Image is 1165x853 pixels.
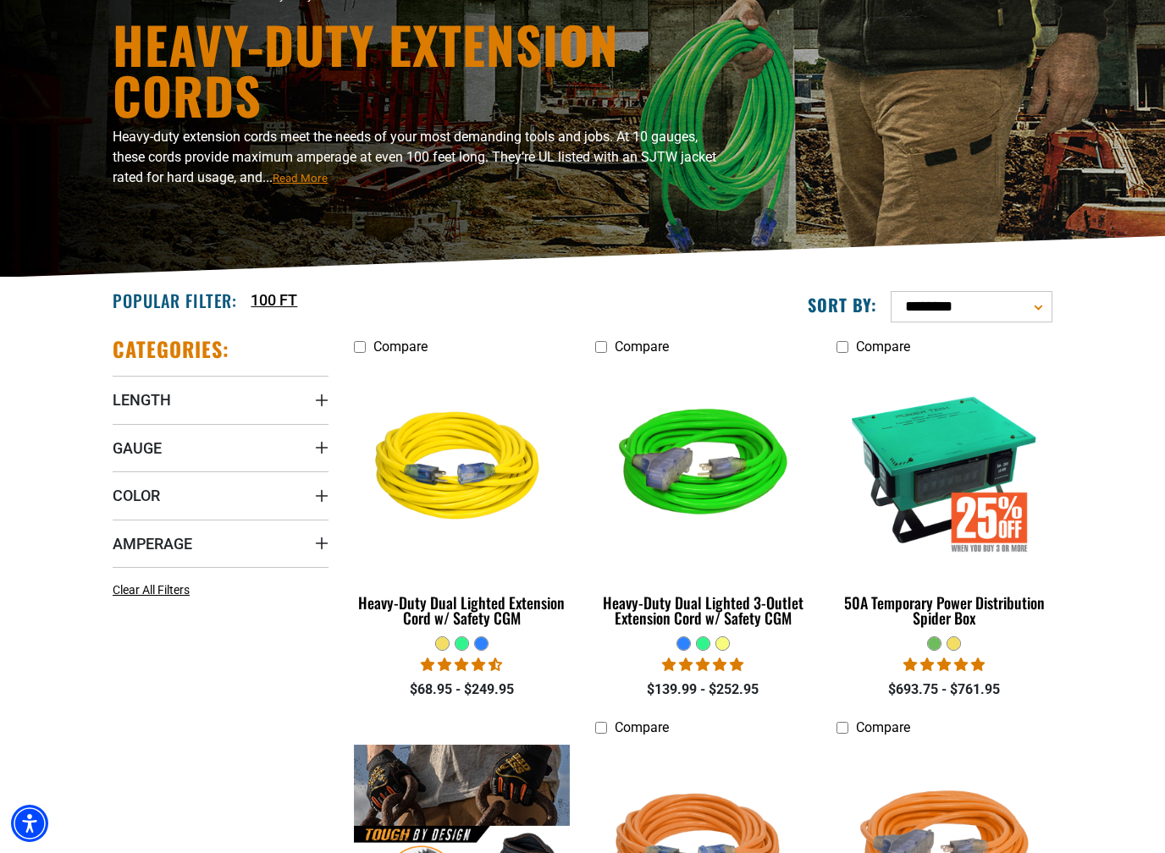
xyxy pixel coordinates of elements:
span: Compare [856,719,910,735]
span: Color [113,486,160,505]
a: neon green Heavy-Duty Dual Lighted 3-Outlet Extension Cord w/ Safety CGM [595,363,811,636]
span: Compare [373,338,428,355]
div: $693.75 - $761.95 [836,680,1052,700]
h2: Popular Filter: [113,289,237,311]
h1: Heavy-Duty Extension Cords [113,19,731,120]
img: yellow [356,371,569,566]
a: Clear All Filters [113,581,196,599]
summary: Gauge [113,424,329,471]
span: Length [113,390,171,410]
div: Accessibility Menu [11,805,48,842]
span: 4.92 stars [662,657,743,673]
span: Clear All Filters [113,583,190,597]
summary: Amperage [113,520,329,567]
h2: Categories: [113,336,229,362]
summary: Color [113,471,329,519]
span: 5.00 stars [903,657,985,673]
summary: Length [113,376,329,423]
img: neon green [596,371,809,566]
a: yellow Heavy-Duty Dual Lighted Extension Cord w/ Safety CGM [354,363,570,636]
span: 4.64 stars [421,657,502,673]
span: Amperage [113,534,192,553]
a: 50A Temporary Power Distribution Spider Box 50A Temporary Power Distribution Spider Box [836,363,1052,636]
span: Heavy-duty extension cords meet the needs of your most demanding tools and jobs. At 10 gauges, th... [113,129,716,185]
span: Gauge [113,438,162,458]
a: 100 FT [251,289,297,311]
span: Compare [615,719,669,735]
div: $139.99 - $252.95 [595,680,811,700]
div: 50A Temporary Power Distribution Spider Box [836,595,1052,625]
div: Heavy-Duty Dual Lighted 3-Outlet Extension Cord w/ Safety CGM [595,595,811,625]
span: Read More [273,172,328,184]
div: $68.95 - $249.95 [354,680,570,700]
span: Compare [615,338,669,355]
label: Sort by: [808,294,877,316]
div: Heavy-Duty Dual Lighted Extension Cord w/ Safety CGM [354,595,570,625]
span: Compare [856,338,910,355]
img: 50A Temporary Power Distribution Spider Box [837,371,1051,566]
